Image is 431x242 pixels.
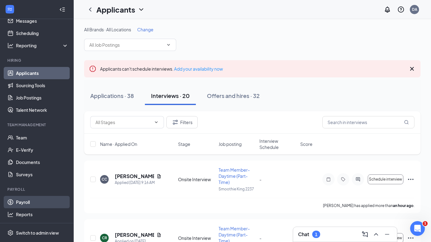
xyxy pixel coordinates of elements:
div: CC [102,177,107,182]
a: Sourcing Tools [16,79,68,92]
svg: Tag [340,177,347,182]
span: Team Member-Daytime (Part-Time) [219,167,250,185]
a: Documents [16,156,68,168]
div: Hiring [7,58,67,63]
svg: Cross [408,65,416,72]
input: All Job Postings [89,41,164,48]
div: Team Management [7,122,67,127]
iframe: Intercom live chat [410,221,425,236]
div: Interviews · 20 [151,92,190,100]
svg: WorkstreamLogo [7,6,13,12]
svg: Document [157,174,161,179]
a: Payroll [16,196,68,208]
button: Filter Filters [166,116,198,128]
svg: ChevronDown [154,120,159,125]
svg: Analysis [7,42,14,49]
input: All Stages [95,119,151,126]
h5: [PERSON_NAME] [115,173,154,180]
a: E-Verify [16,144,68,156]
span: Score [300,141,313,147]
div: DA [412,7,417,12]
div: Applications · 38 [90,92,134,100]
span: - [259,235,262,241]
button: Minimize [382,229,392,239]
div: Applied [DATE] 9:16 AM [115,180,161,186]
div: 1 [315,232,317,237]
span: All Brands · All Locations [84,27,131,32]
span: Stage [178,141,190,147]
a: Messages [16,15,68,27]
div: Onsite Interview [178,235,215,241]
div: Reporting [16,42,69,49]
a: Talent Network [16,104,68,116]
button: Schedule interview [368,174,403,184]
svg: ActiveChat [354,177,362,182]
span: Interview Schedule [259,138,297,150]
b: an hour ago [393,203,414,208]
a: Applicants [16,67,68,79]
svg: Note [325,177,332,182]
svg: ChevronDown [166,42,171,47]
a: Reports [16,208,68,221]
a: Add your availability now [174,66,223,72]
p: [PERSON_NAME] has applied more than . [323,203,414,208]
h5: [PERSON_NAME] [115,232,154,238]
svg: ChevronUp [372,231,380,238]
input: Search in interviews [322,116,414,128]
a: Team [16,131,68,144]
span: - [259,177,262,182]
p: Smoothie King 2237 [219,186,256,192]
div: Offers and hires · 32 [207,92,260,100]
svg: ChevronLeft [87,6,94,13]
div: CR [102,235,107,240]
svg: Ellipses [407,234,414,242]
svg: Notifications [384,6,391,13]
span: Schedule interview [369,177,402,181]
svg: Filter [172,119,179,126]
svg: ComposeMessage [361,231,369,238]
button: ComposeMessage [360,229,370,239]
div: Payroll [7,187,67,192]
svg: Error [89,65,96,72]
span: Name · Applied On [100,141,137,147]
svg: Ellipses [407,176,414,183]
svg: ChevronDown [138,6,145,13]
span: 1 [423,221,428,226]
h3: Chat [298,231,309,238]
span: Change [137,27,153,32]
div: Switch to admin view [16,230,59,236]
svg: MagnifyingGlass [404,120,409,125]
a: Job Postings [16,92,68,104]
svg: QuestionInfo [397,6,405,13]
svg: Document [157,232,161,237]
div: Onsite Interview [178,176,215,182]
button: ChevronUp [371,229,381,239]
h1: Applicants [96,4,135,15]
svg: Settings [7,230,14,236]
svg: Collapse [59,6,65,13]
a: Surveys [16,168,68,181]
span: Job posting [219,141,242,147]
span: Applicants can't schedule interviews. [100,66,223,72]
svg: Minimize [383,231,391,238]
a: Scheduling [16,27,68,39]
